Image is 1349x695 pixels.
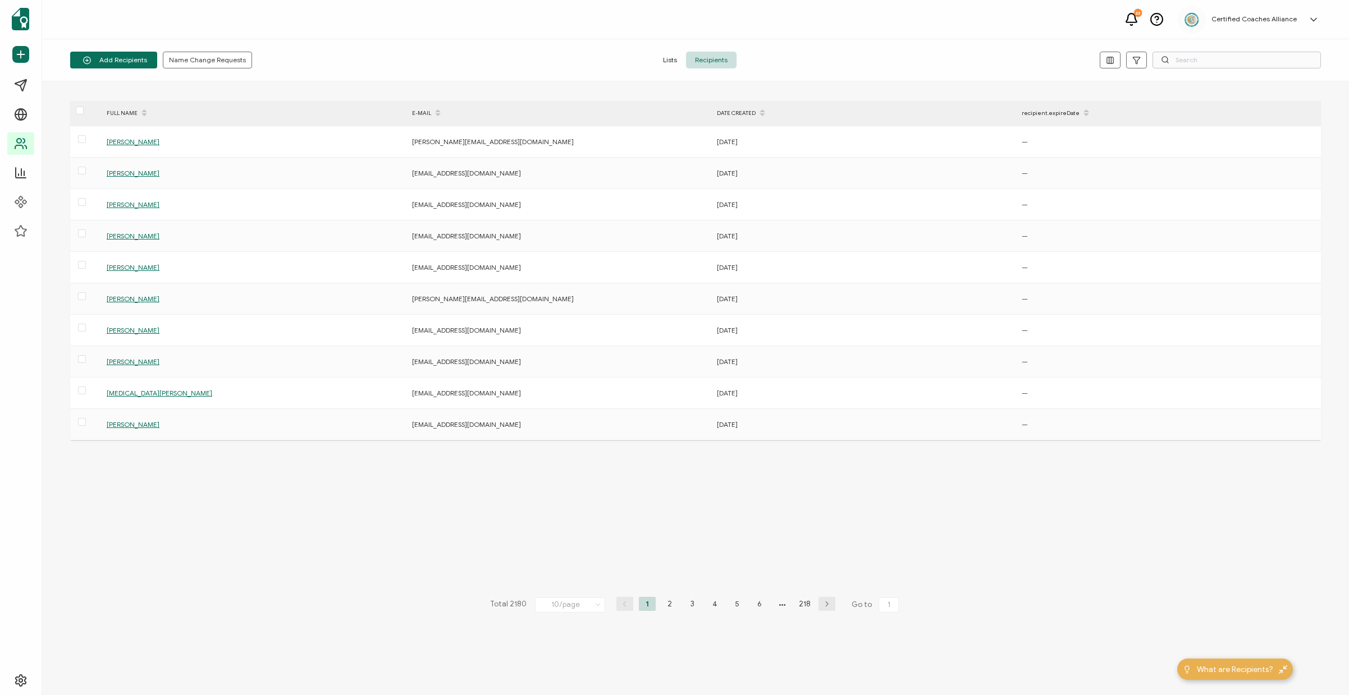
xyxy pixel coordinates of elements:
span: [EMAIL_ADDRESS][DOMAIN_NAME] [412,326,521,334]
span: [EMAIL_ADDRESS][DOMAIN_NAME] [412,389,521,397]
span: [PERSON_NAME] [107,232,159,240]
span: — [1022,200,1028,209]
h5: Certified Coaches Alliance [1211,15,1297,23]
span: [PERSON_NAME] [107,137,159,146]
li: 4 [706,597,723,611]
span: — [1022,263,1028,271]
span: [DATE] [717,357,738,366]
span: — [1022,357,1028,366]
span: — [1022,420,1028,429]
span: Lists [654,52,686,68]
span: — [1022,326,1028,334]
div: 23 [1134,9,1142,17]
span: — [1022,294,1028,303]
div: FULL NAME [101,104,406,123]
span: [DATE] [717,263,738,271]
input: Select [535,597,605,613]
span: — [1022,137,1028,146]
span: What are Recipients? [1197,664,1273,675]
span: [PERSON_NAME] [107,169,159,177]
span: [MEDICAL_DATA][PERSON_NAME] [107,389,212,397]
span: [DATE] [717,326,738,334]
span: [EMAIL_ADDRESS][DOMAIN_NAME] [412,263,521,271]
img: sertifier-logomark-colored.svg [12,8,29,30]
span: [DATE] [717,200,738,209]
img: 2aa27aa7-df99-43f9-bc54-4d90c804c2bd.png [1183,11,1200,28]
span: [PERSON_NAME] [107,326,159,334]
span: — [1022,232,1028,240]
span: Go to [852,597,901,613]
span: [PERSON_NAME][EMAIL_ADDRESS][DOMAIN_NAME] [412,294,574,303]
li: 1 [639,597,656,611]
span: [DATE] [717,232,738,240]
div: recipient.expireDate [1016,104,1321,123]
button: Name Change Requests [163,52,252,68]
li: 5 [729,597,746,611]
span: [EMAIL_ADDRESS][DOMAIN_NAME] [412,200,521,209]
button: Add Recipients [70,52,157,68]
li: 2 [661,597,678,611]
input: Search [1153,52,1321,68]
span: [DATE] [717,294,738,303]
span: [PERSON_NAME] [107,357,159,366]
span: — [1022,169,1028,177]
span: [DATE] [717,420,738,429]
span: [DATE] [717,389,738,397]
span: [DATE] [717,169,738,177]
span: [PERSON_NAME][EMAIL_ADDRESS][DOMAIN_NAME] [412,137,574,146]
li: 3 [684,597,701,611]
span: [EMAIL_ADDRESS][DOMAIN_NAME] [412,169,521,177]
span: [PERSON_NAME] [107,200,159,209]
span: [EMAIL_ADDRESS][DOMAIN_NAME] [412,232,521,240]
span: [PERSON_NAME] [107,294,159,303]
li: 6 [751,597,768,611]
span: [EMAIL_ADDRESS][DOMAIN_NAME] [412,357,521,366]
span: [EMAIL_ADDRESS][DOMAIN_NAME] [412,420,521,429]
img: minimize-icon.svg [1279,665,1287,674]
span: Recipients [686,52,737,68]
span: Name Change Requests [169,57,246,63]
div: E-MAIL [406,104,711,123]
span: [PERSON_NAME] [107,420,159,429]
span: Total 2180 [490,597,527,613]
span: — [1022,389,1028,397]
span: [PERSON_NAME] [107,263,159,271]
span: [DATE] [717,137,738,146]
li: 218 [796,597,813,611]
div: DATE CREATED [711,104,1016,123]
